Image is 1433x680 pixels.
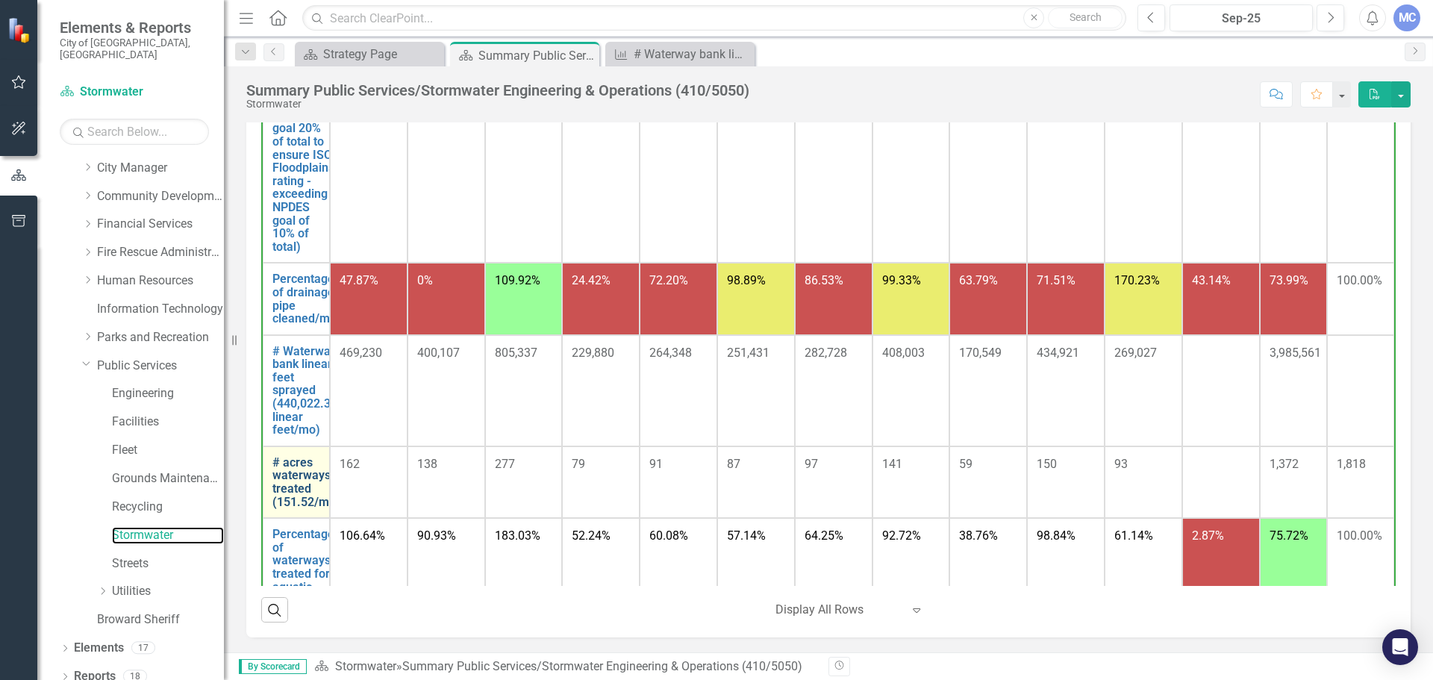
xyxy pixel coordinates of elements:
a: Fleet [112,442,224,459]
span: 251,431 [727,346,769,360]
span: 434,921 [1037,346,1079,360]
a: # Waterway bank linear feet sprayed (440,022.33 linear feet/mo) [272,345,337,437]
span: 61.14% [1114,528,1153,543]
td: Double-Click to Edit Right Click for Context Menu [263,335,330,446]
span: 47.87% [340,273,378,287]
td: Double-Click to Edit Right Click for Context Menu [263,518,330,629]
span: By Scorecard [239,659,307,674]
a: Grounds Maintenance [112,470,224,487]
a: Financial Services [97,216,224,233]
div: 17 [131,642,155,655]
span: 1,818 [1337,457,1366,471]
span: 183.03% [495,528,540,543]
a: Stormwater [60,84,209,101]
span: 93 [1114,457,1128,471]
a: Streets [112,555,224,573]
span: 63.79% [959,273,998,287]
span: Elements & Reports [60,19,209,37]
span: 97 [805,457,818,471]
div: Stormwater [246,99,749,110]
span: 141 [882,457,902,471]
span: 59 [959,457,972,471]
span: 138 [417,457,437,471]
span: 805,337 [495,346,537,360]
div: Sep-25 [1175,10,1308,28]
span: 71.51% [1037,273,1075,287]
span: Search [1070,11,1102,23]
span: 229,880 [572,346,614,360]
a: # Waterway bank linear feet sprayed (440,022.33 linear feet/mo) [609,45,751,63]
span: 269,027 [1114,346,1157,360]
input: Search ClearPoint... [302,5,1126,31]
span: 99.33% [882,273,921,287]
span: 79 [572,457,585,471]
span: 87 [727,457,740,471]
span: 264,348 [649,346,692,360]
td: Double-Click to Edit Right Click for Context Menu [263,263,330,334]
div: Summary Public Services/Stormwater Engineering & Operations (410/5050) [402,659,802,673]
span: 52.24% [572,528,611,543]
span: 91 [649,457,663,471]
span: 170.23% [1114,273,1160,287]
span: 38.76% [959,528,998,543]
input: Search Below... [60,119,209,145]
span: 98.84% [1037,528,1075,543]
td: Double-Click to Edit Right Click for Context Menu [263,20,330,263]
a: Percentage of drainage pipe cleaned/mo [272,272,337,325]
a: Community Development [97,188,224,205]
div: Strategy Page [323,45,440,63]
a: Utilities [112,583,224,600]
span: 64.25% [805,528,843,543]
a: Recycling [112,499,224,516]
span: 98.89% [727,273,766,287]
span: 469,230 [340,346,382,360]
td: Double-Click to Edit Right Click for Context Menu [263,446,330,518]
span: 24.42% [572,273,611,287]
a: Engineering [112,385,224,402]
span: 109.92% [495,273,540,287]
a: Human Resources [97,272,224,290]
span: 92.72% [882,528,921,543]
span: 3,985,561 [1270,346,1321,360]
a: Fire Rescue Administration [97,244,224,261]
span: 43.14% [1192,273,1231,287]
span: 73.99% [1270,273,1308,287]
a: Percentage of waterways treated for aquatic weeds monthly [272,528,334,620]
span: 170,549 [959,346,1002,360]
span: 72.20% [649,273,688,287]
a: City Manager [97,160,224,177]
a: Parks and Recreation [97,329,224,346]
a: Facilities [112,414,224,431]
a: Stormwater [112,527,224,544]
span: 1,372 [1270,457,1299,471]
a: Stormwater [335,659,396,673]
a: Elements [74,640,124,657]
button: MC [1393,4,1420,31]
img: ClearPoint Strategy [7,16,34,43]
button: Sep-25 [1170,4,1313,31]
span: 0% [417,273,433,287]
div: # Waterway bank linear feet sprayed (440,022.33 linear feet/mo) [634,45,751,63]
span: 400,107 [417,346,460,360]
span: 162 [340,457,360,471]
span: 106.64% [340,528,385,543]
span: 57.14% [727,528,766,543]
button: Search [1048,7,1123,28]
span: 100.00% [1337,528,1382,543]
span: 2.87% [1192,528,1224,543]
span: 282,728 [805,346,847,360]
span: 408,003 [882,346,925,360]
small: City of [GEOGRAPHIC_DATA], [GEOGRAPHIC_DATA] [60,37,209,61]
span: 75.72% [1270,528,1308,543]
a: Public Services [97,358,224,375]
div: Summary Public Services/Stormwater Engineering & Operations (410/5050) [478,46,596,65]
span: 90.93% [417,528,456,543]
span: 60.08% [649,528,688,543]
a: Information Technology [97,301,224,318]
a: Strategy Page [299,45,440,63]
a: # Ft drainage pipe cleaned annually (7195/mo) (annual goal 20% of total to ensure ISO Floodplains... [272,30,334,253]
div: Open Intercom Messenger [1382,629,1418,665]
span: 150 [1037,457,1057,471]
div: Summary Public Services/Stormwater Engineering & Operations (410/5050) [246,82,749,99]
